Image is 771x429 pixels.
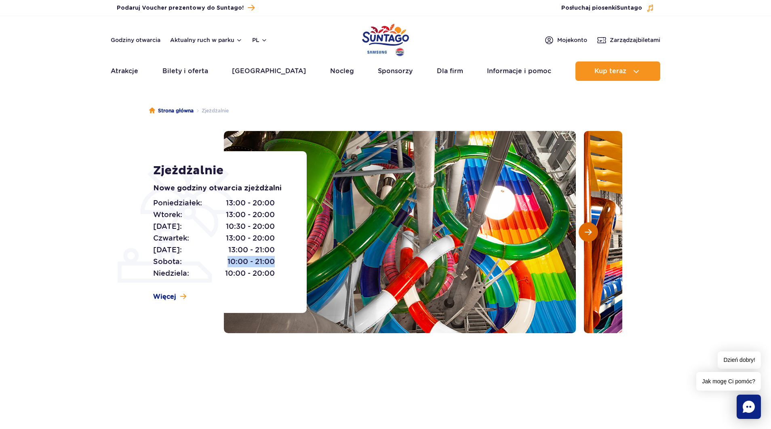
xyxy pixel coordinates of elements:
span: Wtorek: [153,209,182,220]
button: Posłuchaj piosenkiSuntago [561,4,654,12]
a: Sponsorzy [378,61,413,81]
span: 13:00 - 20:00 [226,197,275,209]
span: Sobota: [153,256,182,267]
span: 13:00 - 20:00 [226,209,275,220]
span: [DATE]: [153,221,182,232]
span: Moje konto [557,36,587,44]
span: 10:00 - 21:00 [228,256,275,267]
button: pl [252,36,268,44]
button: Następny slajd [579,222,598,242]
span: Posłuchaj piosenki [561,4,642,12]
span: Jak mogę Ci pomóc? [696,372,761,391]
span: Poniedziałek: [153,197,202,209]
p: Nowe godziny otwarcia zjeżdżalni [153,183,289,194]
span: Kup teraz [594,68,626,75]
a: Nocleg [330,61,354,81]
a: Informacje i pomoc [487,61,551,81]
h1: Zjeżdżalnie [153,163,289,178]
span: Więcej [153,292,176,301]
span: 13:00 - 21:00 [228,244,275,256]
span: Zarządzaj biletami [610,36,660,44]
span: Dzień dobry! [718,351,761,369]
span: 10:30 - 20:00 [226,221,275,232]
li: Zjeżdżalnie [194,107,229,115]
span: Podaruj Voucher prezentowy do Suntago! [117,4,244,12]
button: Kup teraz [575,61,660,81]
a: Atrakcje [111,61,138,81]
a: Strona główna [149,107,194,115]
a: Godziny otwarcia [111,36,160,44]
span: Suntago [617,5,642,11]
a: Park of Poland [362,20,409,57]
span: [DATE]: [153,244,182,256]
span: Niedziela: [153,268,189,279]
a: Podaruj Voucher prezentowy do Suntago! [117,2,255,13]
button: Aktualny ruch w parku [170,37,242,43]
span: Czwartek: [153,232,189,244]
a: Dla firm [437,61,463,81]
a: [GEOGRAPHIC_DATA] [232,61,306,81]
div: Chat [737,395,761,419]
a: Mojekonto [544,35,587,45]
span: 13:00 - 20:00 [226,232,275,244]
span: 10:00 - 20:00 [225,268,275,279]
a: Bilety i oferta [162,61,208,81]
a: Zarządzajbiletami [597,35,660,45]
a: Więcej [153,292,186,301]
